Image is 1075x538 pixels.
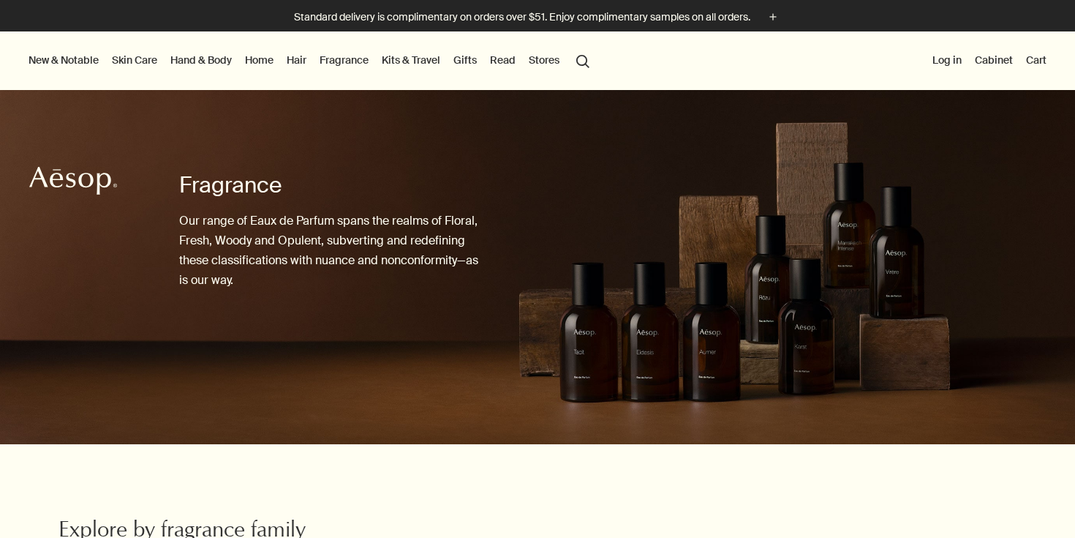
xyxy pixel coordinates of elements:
[526,51,562,70] button: Stores
[294,9,781,26] button: Standard delivery is complimentary on orders over $51. Enjoy complimentary samples on all orders.
[487,51,518,70] a: Read
[929,51,965,70] button: Log in
[242,51,276,70] a: Home
[26,31,596,90] nav: primary
[167,51,235,70] a: Hand & Body
[179,211,479,291] p: Our range of Eaux de Parfum spans the realms of Floral, Fresh, Woody and Opulent, subverting and ...
[26,51,102,70] button: New & Notable
[29,166,117,195] svg: Aesop
[1023,51,1049,70] button: Cart
[179,171,479,200] h1: Fragrance
[284,51,309,70] a: Hair
[294,10,750,25] p: Standard delivery is complimentary on orders over $51. Enjoy complimentary samples on all orders.
[972,51,1016,70] a: Cabinet
[570,46,596,74] button: Open search
[109,51,160,70] a: Skin Care
[379,51,443,70] a: Kits & Travel
[26,162,121,203] a: Aesop
[317,51,371,70] a: Fragrance
[450,51,480,70] a: Gifts
[929,31,1049,90] nav: supplementary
